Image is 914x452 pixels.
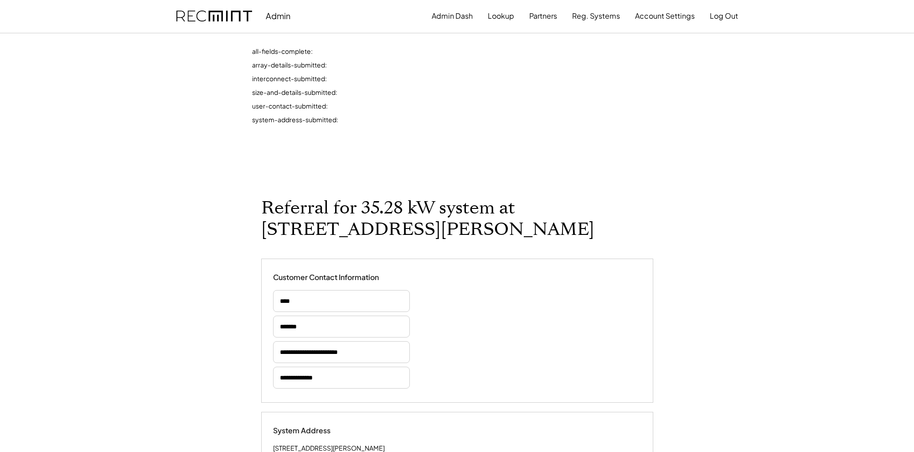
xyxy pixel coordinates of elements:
[252,88,526,102] div: size-and-details-submitted:
[529,7,557,25] button: Partners
[488,7,514,25] button: Lookup
[710,7,738,25] button: Log Out
[176,10,252,22] img: recmint-logotype%403x.png
[273,426,364,436] div: System Address
[252,74,526,88] div: interconnect-submitted:
[252,115,526,129] div: system-address-submitted:
[261,197,653,240] h1: Referral for 35.28 kW system at [STREET_ADDRESS][PERSON_NAME]
[252,61,526,74] div: array-details-submitted:
[266,10,290,21] div: Admin
[252,47,526,61] div: all-fields-complete:
[273,273,379,282] div: Customer Contact Information
[635,7,695,25] button: Account Settings
[432,7,473,25] button: Admin Dash
[252,102,526,115] div: user-contact-submitted:
[572,7,620,25] button: Reg. Systems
